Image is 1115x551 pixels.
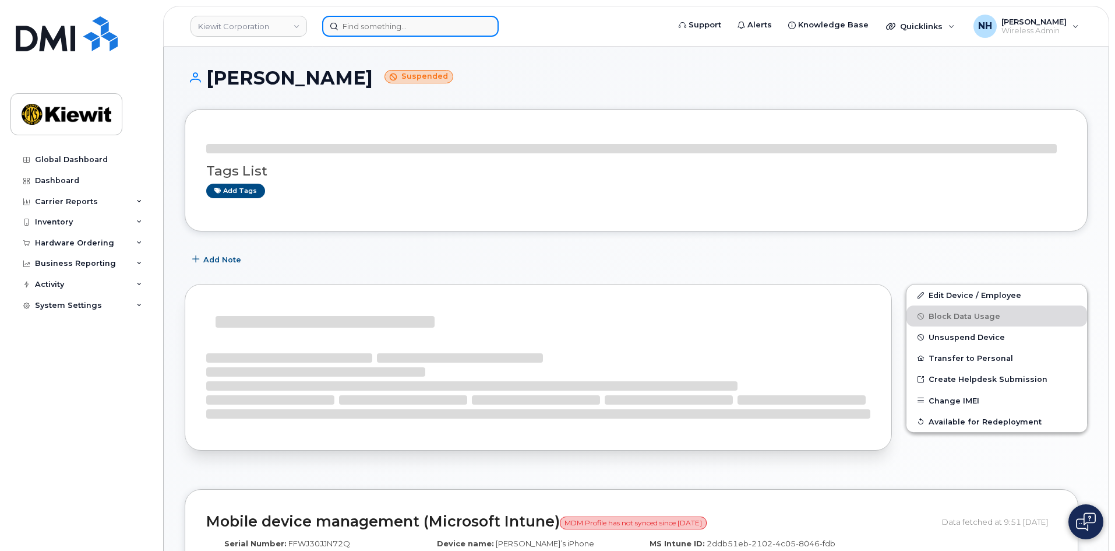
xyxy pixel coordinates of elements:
[224,538,287,549] label: Serial Number:
[906,306,1087,327] button: Block Data Usage
[906,411,1087,432] button: Available for Redeployment
[560,517,707,529] span: MDM Profile has not synced since [DATE]
[906,390,1087,411] button: Change IMEI
[206,164,1066,178] h3: Tags List
[384,70,453,83] small: Suspended
[288,539,350,548] span: FFWJ30JJN72Q
[496,539,594,548] span: [PERSON_NAME]’s iPhone
[906,368,1087,389] a: Create Helpdesk Submission
[1076,513,1096,531] img: Open chat
[906,348,1087,368] button: Transfer to Personal
[206,514,933,530] h2: Mobile device management (Microsoft Intune)
[929,333,1005,342] span: Unsuspend Device
[203,254,241,265] span: Add Note
[650,538,705,549] label: MS Intune ID:
[929,417,1042,426] span: Available for Redeployment
[206,184,265,198] a: Add tags
[906,327,1087,348] button: Unsuspend Device
[185,68,1088,88] h1: [PERSON_NAME]
[906,285,1087,306] a: Edit Device / Employee
[437,538,494,549] label: Device name:
[942,511,1057,533] div: Data fetched at 9:51 [DATE]
[185,249,251,270] button: Add Note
